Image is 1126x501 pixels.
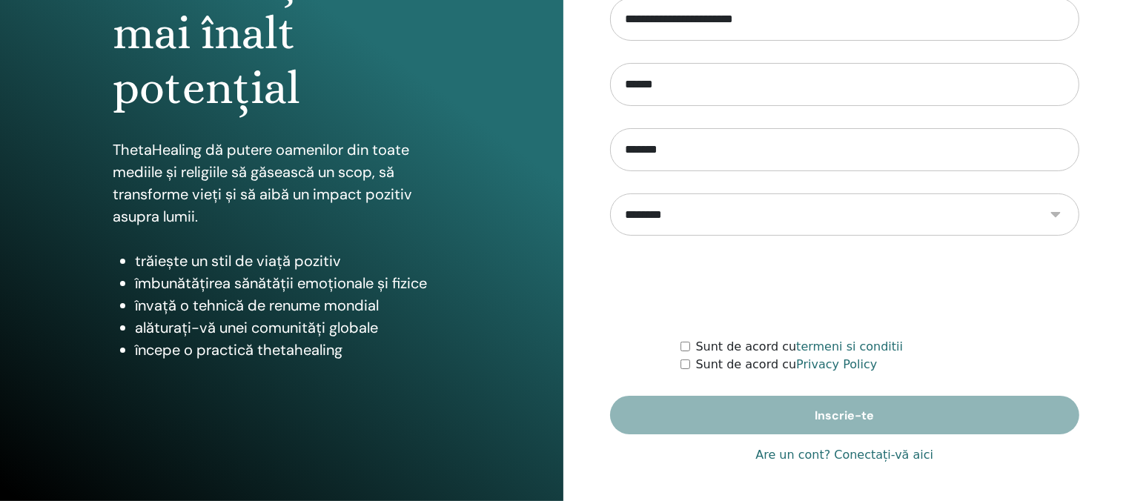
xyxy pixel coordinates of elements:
a: Are un cont? Conectați-vă aici [755,446,933,464]
li: îmbunătățirea sănătății emoționale și fizice [135,272,451,294]
li: începe o practică thetahealing [135,339,451,361]
li: trăiește un stil de viață pozitiv [135,250,451,272]
p: ThetaHealing dă putere oamenilor din toate mediile și religiile să găsească un scop, să transform... [113,139,451,228]
a: Privacy Policy [796,357,877,371]
label: Sunt de acord cu [696,356,878,374]
iframe: reCAPTCHA [732,258,957,316]
li: alăturați-vă unei comunități globale [135,316,451,339]
li: învață o tehnică de renume mondial [135,294,451,316]
a: termeni si conditii [796,339,903,354]
label: Sunt de acord cu [696,338,904,356]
